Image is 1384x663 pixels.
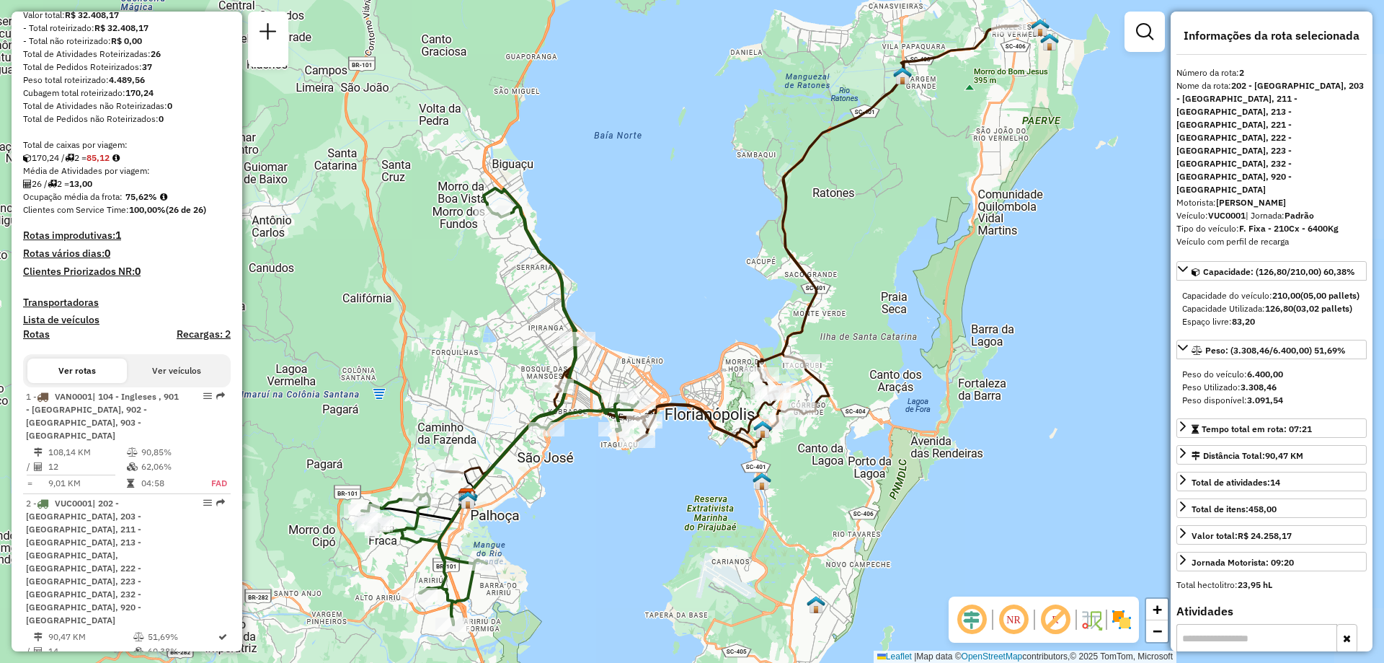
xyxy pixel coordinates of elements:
[1038,602,1073,637] span: Exibir rótulo
[1176,209,1367,222] div: Veículo:
[94,22,148,33] strong: R$ 32.408,17
[112,154,120,162] i: Meta Caixas/viagem: 172,72 Diferença: -87,60
[105,247,110,260] strong: 0
[1031,18,1050,37] img: PA Ilha
[23,113,231,126] div: Total de Pedidos não Roteirizados:
[34,462,43,471] i: Total de Atividades
[151,48,161,59] strong: 26
[1238,579,1272,590] strong: 23,95 hL
[34,633,43,641] i: Distância Total
[1192,503,1277,516] div: Total de itens:
[55,498,92,509] span: VUC0001
[1300,290,1359,301] strong: (05,00 pallets)
[1176,605,1367,618] h4: Atividades
[1192,530,1292,543] div: Valor total:
[877,651,912,662] a: Leaflet
[1153,622,1162,640] span: −
[1176,472,1367,491] a: Total de atividades:14
[147,644,217,659] td: 60,38%
[26,498,141,625] span: 2 -
[1176,80,1364,195] strong: 202 - [GEOGRAPHIC_DATA], 203 - [GEOGRAPHIC_DATA], 211 - [GEOGRAPHIC_DATA], 213 - [GEOGRAPHIC_DATA...
[1203,266,1355,277] span: Capacidade: (126,80/210,00) 60,38%
[1192,449,1303,462] div: Distância Total:
[1176,362,1367,413] div: Peso: (3.308,46/6.400,00) 51,69%
[26,460,33,474] td: /
[1176,235,1367,248] div: Veículo com perfil de recarga
[167,100,172,111] strong: 0
[216,392,225,400] em: Rota exportada
[111,35,142,46] strong: R$ 0,00
[1176,525,1367,545] a: Valor total:R$ 24.258,17
[135,265,141,278] strong: 0
[1176,552,1367,571] a: Jornada Motorista: 09:20
[23,22,231,35] div: - Total roteirizado:
[26,391,179,441] span: | 104 - Ingleses , 901 - [GEOGRAPHIC_DATA], 902 - [GEOGRAPHIC_DATA], 903 - [GEOGRAPHIC_DATA]
[23,48,231,61] div: Total de Atividades Roteirizadas:
[55,391,92,402] span: VAN0001
[1182,315,1361,328] div: Espaço livre:
[23,152,231,164] div: 170,24 / 2 =
[109,74,145,85] strong: 4.489,56
[48,445,126,460] td: 108,14 KM
[996,602,1031,637] span: Ocultar NR
[254,17,283,50] a: Nova sessão e pesquisa
[1176,340,1367,359] a: Peso: (3.308,46/6.400,00) 51,69%
[1270,477,1280,488] strong: 14
[23,180,32,188] i: Total de Atividades
[34,448,43,457] i: Distância Total
[26,644,33,659] td: /
[141,460,197,474] td: 62,06%
[34,647,43,656] i: Total de Atividades
[23,328,50,341] a: Rotas
[23,9,231,22] div: Valor total:
[1182,381,1361,394] div: Peso Utilizado:
[23,35,231,48] div: - Total não roteirizado:
[23,139,231,152] div: Total de caixas por viagem:
[1246,210,1314,221] span: | Jornada:
[874,651,1176,663] div: Map data © contributors,© 2025 TomTom, Microsoft
[753,420,772,439] img: Ilha Centro
[125,191,157,202] strong: 75,62%
[1080,608,1103,631] img: Fluxo de ruas
[159,113,164,124] strong: 0
[26,498,141,625] span: | 202 - [GEOGRAPHIC_DATA], 203 - [GEOGRAPHIC_DATA], 211 - [GEOGRAPHIC_DATA], 213 - [GEOGRAPHIC_DA...
[1176,499,1367,518] a: Total de itens:458,00
[141,445,197,460] td: 90,85%
[1239,223,1339,234] strong: F. Fixa - 210Cx - 6400Kg
[216,499,225,507] em: Rota exportada
[1130,17,1159,46] a: Exibir filtros
[1247,369,1283,379] strong: 6.400,00
[133,633,144,641] i: % de utilização do peso
[1285,210,1314,221] strong: Padrão
[1182,369,1283,379] span: Peso do veículo:
[48,180,57,188] i: Total de rotas
[1176,261,1367,281] a: Capacidade: (126,80/210,00) 60,38%
[127,448,138,457] i: % de utilização do peso
[1176,222,1367,235] div: Tipo do veículo:
[1040,32,1059,51] img: 2311 - Warecloud Vargem do Bom Jesus
[23,100,231,113] div: Total de Atividades não Roteirizadas:
[1205,345,1346,356] span: Peso: (3.308,46/6.400,00) 51,69%
[23,265,231,278] h4: Clientes Priorizados NR:
[86,152,110,163] strong: 85,12
[1241,382,1277,392] strong: 3.308,46
[142,61,152,72] strong: 37
[23,154,32,162] i: Cubagem total roteirizado
[954,602,989,637] span: Ocultar deslocamento
[1182,289,1361,302] div: Capacidade do veículo:
[753,472,771,491] img: FAD - Pirajubae
[127,479,134,488] i: Tempo total em rota
[458,488,476,506] img: CDD Florianópolis
[1232,316,1255,327] strong: 83,20
[160,193,167,201] em: Média calculada utilizando a maior ocupação (%Peso ou %Cubagem) de cada rota da sessão. Rotas cro...
[27,359,127,383] button: Ver rotas
[1238,530,1292,541] strong: R$ 24.258,17
[48,476,126,491] td: 9,01 KM
[23,229,231,242] h4: Rotas improdutivas:
[23,87,231,100] div: Cubagem total roteirizado:
[807,595,825,614] img: 2368 - Warecloud Autódromo
[893,66,912,85] img: FAD - Vargem Grande
[1247,395,1283,405] strong: 3.091,54
[1176,418,1367,438] a: Tempo total em rota: 07:21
